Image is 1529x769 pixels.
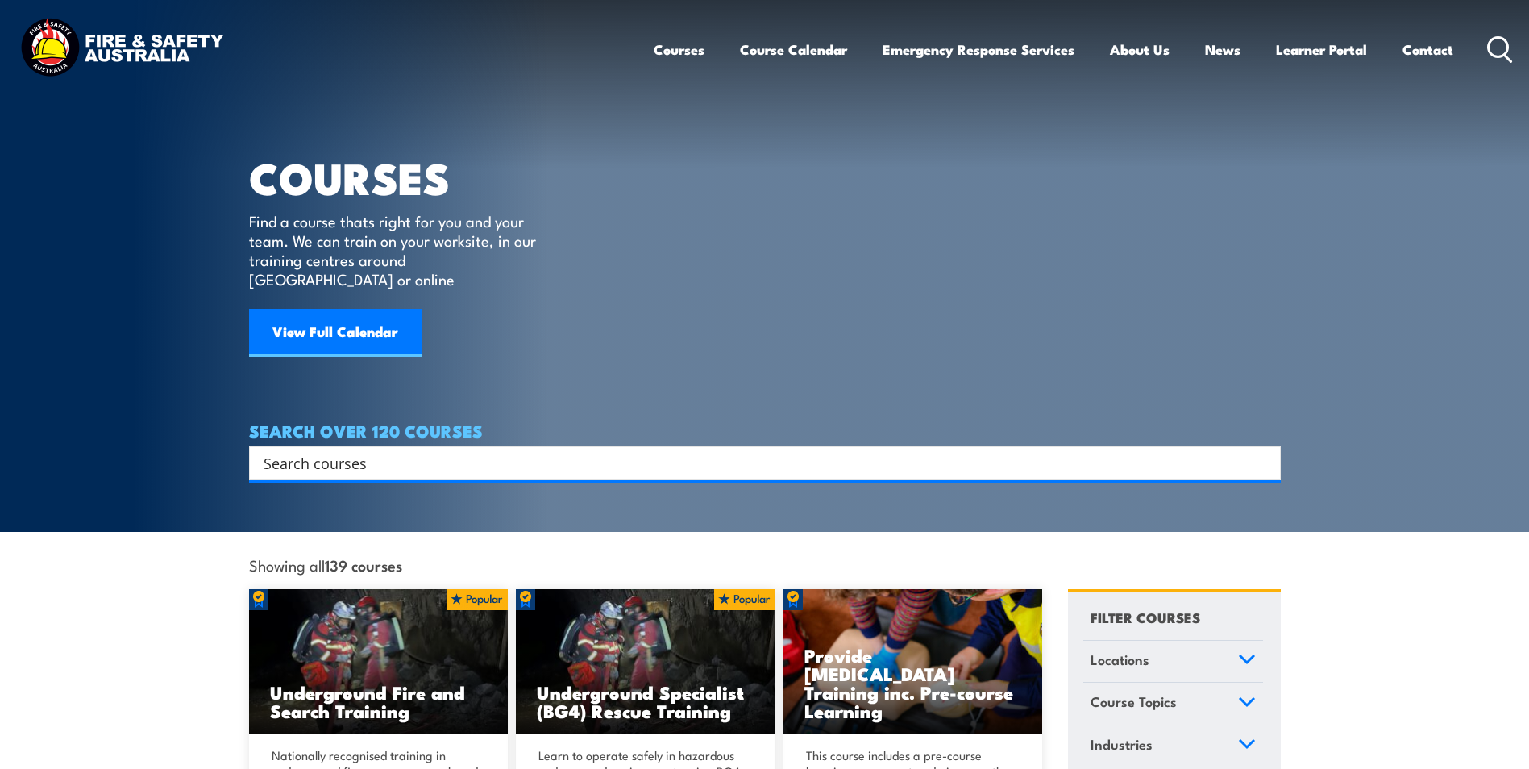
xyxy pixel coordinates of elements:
[883,28,1074,71] a: Emergency Response Services
[1091,734,1153,755] span: Industries
[1091,606,1200,628] h4: FILTER COURSES
[1083,725,1263,767] a: Industries
[1083,641,1263,683] a: Locations
[249,422,1281,439] h4: SEARCH OVER 120 COURSES
[1110,28,1170,71] a: About Us
[249,589,509,734] img: Underground mine rescue
[249,556,402,573] span: Showing all
[783,589,1043,734] img: Low Voltage Rescue and Provide CPR
[249,589,509,734] a: Underground Fire and Search Training
[270,683,488,720] h3: Underground Fire and Search Training
[1083,683,1263,725] a: Course Topics
[516,589,775,734] a: Underground Specialist (BG4) Rescue Training
[1253,451,1275,474] button: Search magnifier button
[267,451,1249,474] form: Search form
[249,158,559,196] h1: COURSES
[537,683,754,720] h3: Underground Specialist (BG4) Rescue Training
[1205,28,1240,71] a: News
[1402,28,1453,71] a: Contact
[249,309,422,357] a: View Full Calendar
[1091,691,1177,713] span: Course Topics
[1276,28,1367,71] a: Learner Portal
[783,589,1043,734] a: Provide [MEDICAL_DATA] Training inc. Pre-course Learning
[325,554,402,576] strong: 139 courses
[516,589,775,734] img: Underground mine rescue
[804,646,1022,720] h3: Provide [MEDICAL_DATA] Training inc. Pre-course Learning
[654,28,704,71] a: Courses
[740,28,847,71] a: Course Calendar
[264,451,1245,475] input: Search input
[249,211,543,289] p: Find a course thats right for you and your team. We can train on your worksite, in our training c...
[1091,649,1149,671] span: Locations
